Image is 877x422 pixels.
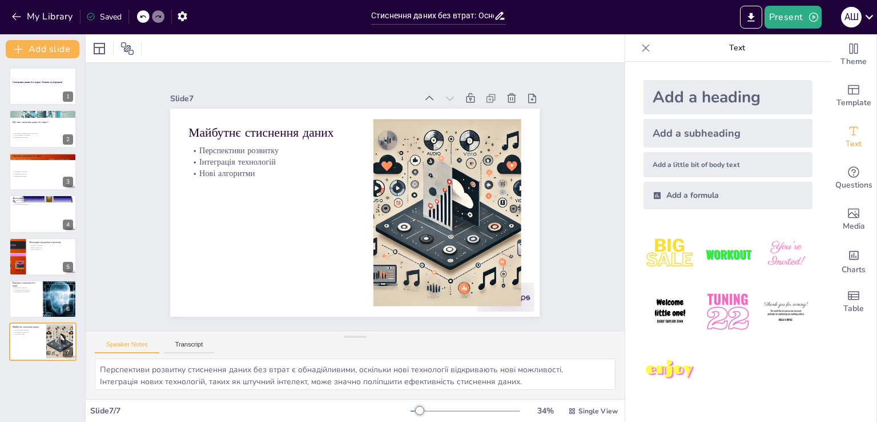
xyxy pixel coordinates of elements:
[29,248,73,250] p: Якість даних
[655,34,819,62] p: Text
[95,359,615,390] textarea: Перспективи розвитку стиснення даних без втрат є обнадійливими, оскільки нові технології відкрива...
[843,302,864,315] span: Table
[13,136,73,138] p: Важливість без втрат
[13,281,39,288] p: Виклики стиснення без втрат
[9,153,77,190] div: 3
[13,286,39,289] p: Виклики стиснення
[281,38,388,180] p: Інтеграція технологій
[120,42,134,55] span: Position
[9,195,77,233] div: 4
[63,304,73,314] div: 6
[9,323,77,360] div: 7
[13,171,73,173] p: Переваги стиснення
[13,204,73,206] p: Резервне копіювання
[6,40,79,58] button: Add slide
[272,45,379,186] p: Нові алгоритми
[13,333,43,336] p: Нові алгоритми
[831,281,876,323] div: Add a table
[846,138,862,150] span: Text
[90,39,108,58] div: Layout
[63,134,73,145] div: 2
[831,199,876,240] div: Add images, graphics, shapes or video
[841,7,862,27] div: а ш
[63,91,73,102] div: 1
[831,117,876,158] div: Add text boxes
[63,347,73,357] div: 7
[63,177,73,187] div: 3
[643,119,812,148] div: Add a subheading
[13,134,73,136] p: Застосування стиснення
[13,154,73,158] p: Переваги стиснення без втрат
[9,67,77,105] div: 1
[831,158,876,199] div: Get real-time input from your audience
[9,110,77,148] div: 2
[13,291,39,293] p: Оптимальні алгоритми
[13,81,62,84] strong: Стиснення даних без втрат: Основи та переваги
[759,285,812,339] img: 6.jpeg
[643,344,697,397] img: 7.jpeg
[29,244,73,246] p: Відомі алгоритми
[9,238,77,276] div: 5
[831,240,876,281] div: Add charts and graphs
[371,7,494,24] input: Insert title
[740,6,762,29] button: Export to PowerPoint
[836,97,871,109] span: Template
[9,7,78,26] button: My Library
[9,280,77,318] div: 6
[13,201,73,204] p: Мультимедіа
[13,331,43,333] p: Інтеграція технологій
[13,197,73,200] p: Застосування стиснення даних
[701,285,754,339] img: 5.jpeg
[13,175,73,177] p: Зменшення витрат
[759,228,812,281] img: 3.jpeg
[290,31,397,173] p: Перспективи розвитку
[842,264,866,276] span: Charts
[29,246,73,249] p: Вибір алгоритму
[13,325,43,329] p: Майбутнє стиснення даних
[643,152,812,177] div: Add a little bit of body text
[13,329,43,332] p: Перспективи розвитку
[90,405,411,416] div: Slide 7 / 7
[63,220,73,230] div: 4
[303,19,415,164] p: Майбутнє стиснення даних
[13,289,39,291] p: Обчислювальні ресурси
[578,407,618,416] span: Single View
[95,341,159,353] button: Speaker Notes
[643,80,812,114] div: Add a heading
[13,121,73,124] p: Що таке стиснення даних без втрат?
[643,182,812,209] div: Add a formula
[840,55,867,68] span: Theme
[643,285,697,339] img: 4.jpeg
[841,6,862,29] button: а ш
[831,34,876,75] div: Change the overall theme
[13,132,73,134] p: Що таке стиснення даних без втрат
[164,341,215,353] button: Transcript
[63,262,73,272] div: 5
[29,240,73,244] p: Популярні алгоритми стиснення
[643,228,697,281] img: 1.jpeg
[701,228,754,281] img: 2.jpeg
[86,11,122,22] div: Saved
[843,220,865,233] span: Media
[831,75,876,117] div: Add ready made slides
[765,6,822,29] button: Present
[532,405,559,416] div: 34 %
[13,200,73,202] p: Сфери застосування
[835,179,872,192] span: Questions
[13,173,73,175] p: Швидкість доступу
